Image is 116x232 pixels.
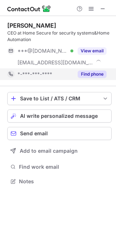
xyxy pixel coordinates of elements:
span: Find work email [19,164,109,170]
button: Add to email campaign [7,144,112,157]
span: Notes [19,178,109,185]
img: ContactOut v5.3.10 [7,4,51,13]
div: CEO at Home Secure for security systems&Home Automation [7,30,112,43]
span: ***@[DOMAIN_NAME] [18,48,68,54]
button: Reveal Button [78,47,107,55]
button: save-profile-one-click [7,92,112,105]
button: Send email [7,127,112,140]
button: Find work email [7,162,112,172]
span: AI write personalized message [20,113,98,119]
span: [EMAIL_ADDRESS][DOMAIN_NAME] [18,59,93,66]
span: Add to email campaign [20,148,78,154]
button: Notes [7,176,112,187]
div: Save to List / ATS / CRM [20,96,99,101]
button: AI write personalized message [7,109,112,123]
span: Send email [20,131,48,136]
div: [PERSON_NAME] [7,22,56,29]
button: Reveal Button [78,71,107,78]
